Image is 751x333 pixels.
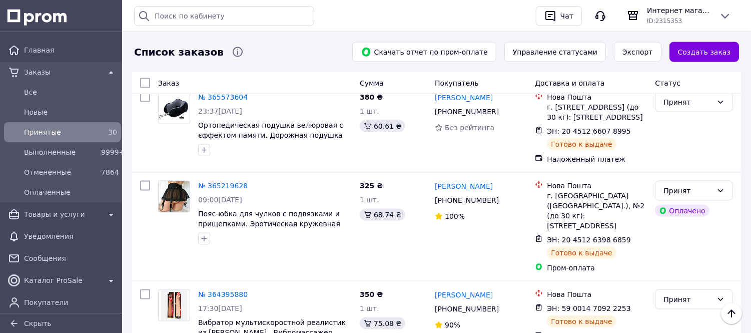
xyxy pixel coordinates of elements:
[558,9,575,24] div: Чат
[198,210,340,238] a: Пояс-юбка для чулков с подвязками и прищепками. Эротическая кружевная юбка цвет черный (48-50 раз...
[360,304,379,312] span: 1 шт.
[198,107,242,115] span: 23:37[DATE]
[360,209,405,221] div: 68.74 ₴
[360,120,405,132] div: 60.61 ₴
[663,294,712,305] div: Принят
[360,317,405,329] div: 75.08 ₴
[535,79,604,87] span: Доставка и оплата
[547,263,647,273] div: Пром-оплата
[198,93,248,101] a: № 365573604
[24,67,101,77] span: Заказы
[24,319,52,327] span: Скрыть
[663,97,712,108] div: Принят
[198,304,242,312] span: 17:30[DATE]
[445,321,460,329] span: 90%
[547,191,647,231] div: г. [GEOGRAPHIC_DATA] ([GEOGRAPHIC_DATA].), №2 (до 30 кг): [STREET_ADDRESS]
[159,181,190,212] img: Фото товару
[547,247,616,259] div: Готово к выдаче
[352,42,496,62] button: Скачать отчет по пром-оплате
[24,209,101,219] span: Товары и услуги
[445,212,465,220] span: 100%
[547,289,647,299] div: Нова Пошта
[547,181,647,191] div: Нова Пошта
[547,127,631,135] span: ЭН: 20 4512 6607 8995
[161,290,187,321] img: Фото товару
[24,297,117,307] span: Покупатели
[435,79,479,87] span: Покупатель
[198,121,343,149] a: Ортопедическая подушка велюровая с єффектом памяти. Дорожная подушка для путешествий цвет черный
[24,45,117,55] span: Главная
[721,303,742,324] button: Наверх
[134,45,224,60] span: Список заказов
[134,6,314,26] input: Поиск по кабинету
[445,124,494,132] span: Без рейтинга
[159,98,190,119] img: Фото товару
[360,79,384,87] span: Сумма
[547,138,616,150] div: Готово к выдаче
[504,42,606,62] button: Управление статусами
[24,147,97,157] span: Выполненные
[536,6,582,26] button: Чат
[655,79,680,87] span: Статус
[24,253,117,263] span: Сообщения
[360,290,383,298] span: 350 ₴
[198,290,248,298] a: № 364395880
[24,275,101,285] span: Каталог ProSale
[24,231,117,241] span: Уведомления
[663,185,712,196] div: Принят
[198,182,248,190] a: № 365219628
[547,92,647,102] div: Нова Пошта
[24,107,117,117] span: Новые
[360,196,379,204] span: 1 шт.
[158,181,190,213] a: Фото товару
[547,154,647,164] div: Наложенный платеж
[547,102,647,122] div: г. [STREET_ADDRESS] (до 30 кг): [STREET_ADDRESS]
[547,315,616,327] div: Готово к выдаче
[547,304,631,312] span: ЭН: 59 0014 7092 2253
[101,148,125,156] span: 9999+
[435,181,493,191] a: [PERSON_NAME]
[647,18,682,25] span: ID: 2315353
[198,196,242,204] span: 09:00[DATE]
[24,167,97,177] span: Отмененные
[158,79,179,87] span: Заказ
[101,168,119,176] span: 7864
[360,93,383,101] span: 380 ₴
[433,302,501,316] div: [PHONE_NUMBER]
[24,127,97,137] span: Принятые
[433,193,501,207] div: [PHONE_NUMBER]
[614,42,661,62] button: Экспорт
[108,128,117,136] span: 30
[360,182,383,190] span: 325 ₴
[360,107,379,115] span: 1 шт.
[24,87,117,97] span: Все
[433,105,501,119] div: [PHONE_NUMBER]
[647,6,711,16] span: Интернет магазин ФЕЕРИЯ
[435,290,493,300] a: [PERSON_NAME]
[435,93,493,103] a: [PERSON_NAME]
[158,289,190,321] a: Фото товару
[669,42,739,62] a: Создать заказ
[547,236,631,244] span: ЭН: 20 4512 6398 6859
[158,92,190,124] a: Фото товару
[655,205,709,217] div: Оплачено
[24,187,117,197] span: Оплаченные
